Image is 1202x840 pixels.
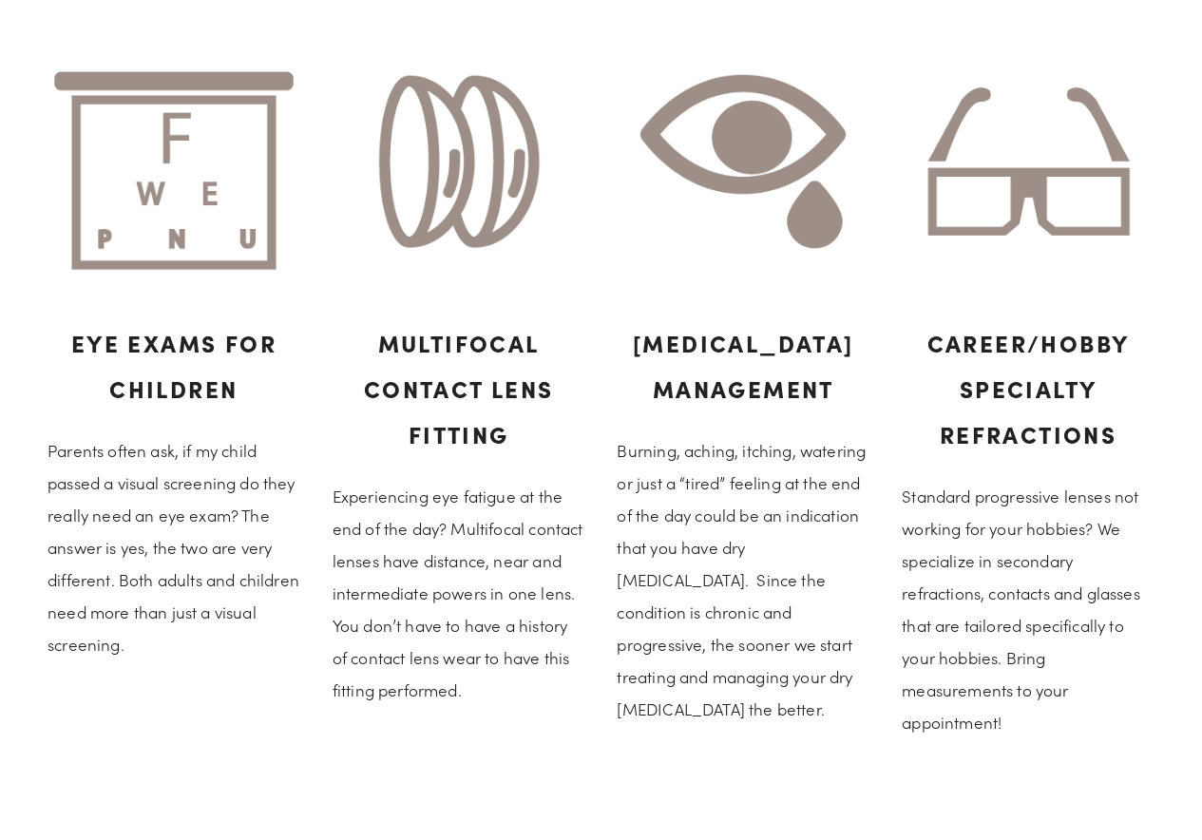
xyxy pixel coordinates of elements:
[902,35,1154,288] img: dry-eye2.png
[48,434,300,660] p: Parents often ask, if my child passed a visual screening do they really need an eye exam? The ans...
[617,35,869,288] img: dry-eye.png
[48,320,300,411] h3: Eye Exams for Children
[617,320,869,411] h3: [MEDICAL_DATA] Management
[902,320,1154,457] h3: Career/Hobby Specialty Refractions
[333,320,585,457] h3: Multifocal Contact Lens Fitting
[902,480,1154,738] p: Standard progressive lenses not working for your hobbies? We specialize in secondary refractions,...
[48,35,300,288] img: eye-exam.png
[617,434,869,725] p: Burning, aching, itching, watering or just a “tired” feeling at the end of the day could be an in...
[333,480,585,706] p: Experiencing eye fatigue at the end of the day? Multifocal contact lenses have distance, near and...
